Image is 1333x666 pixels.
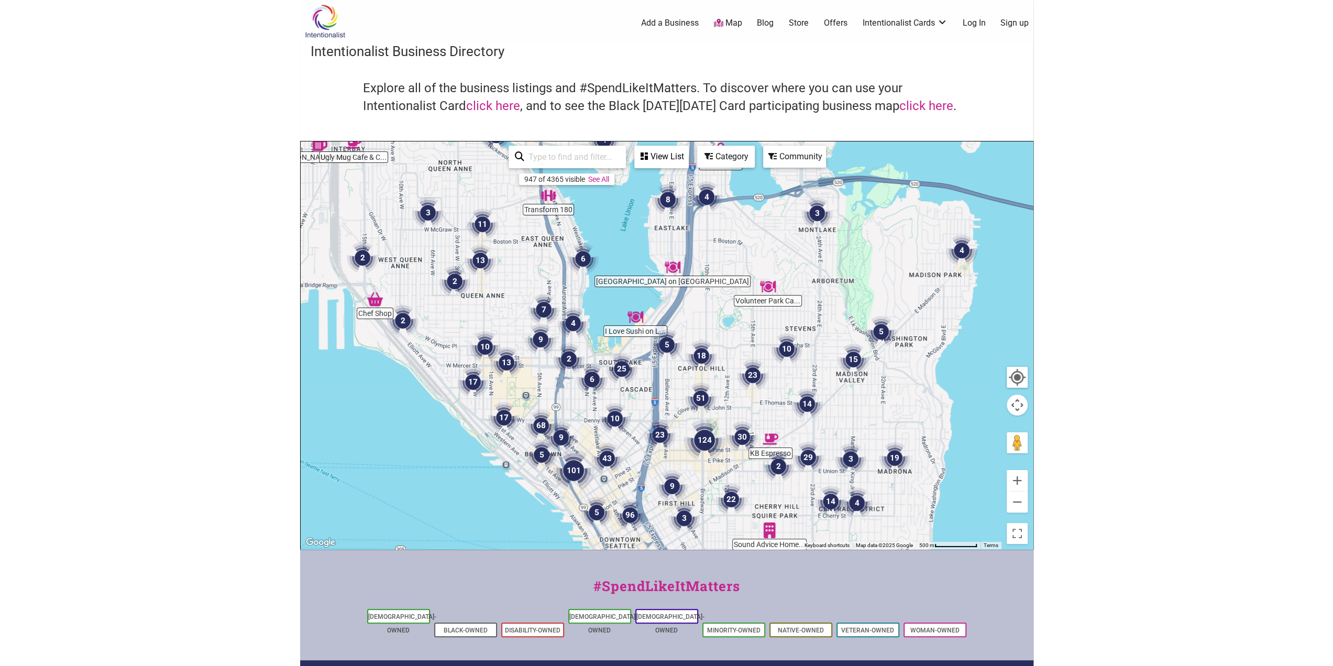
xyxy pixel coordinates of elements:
div: Filter by Community [763,146,826,168]
a: Minority-Owned [707,627,761,634]
div: Siam on Eastlake [665,259,680,275]
a: Native-Owned [778,627,824,634]
button: Zoom out [1007,492,1028,512]
a: Sign up [1000,17,1029,29]
div: Sound Advice Home Inspection [762,522,777,538]
div: 2 [763,451,794,482]
div: 23 [737,359,768,391]
div: 5 [651,329,682,361]
div: 14 [791,388,823,420]
div: 2 [439,266,470,297]
a: Offers [824,17,847,29]
div: 3 [801,198,833,229]
div: 22 [715,484,747,515]
button: Zoom in [1007,470,1028,491]
div: Filter by category [697,146,755,168]
a: Open this area in Google Maps (opens a new window) [303,536,338,549]
h4: Explore all of the business listings and #SpendLikeItMatters. To discover where you can use your ... [363,80,971,115]
a: Woman-Owned [910,627,960,634]
div: 3 [835,443,866,475]
div: 14 [815,486,846,517]
div: Mulleady's Irish Pub [312,135,327,151]
div: 101 [553,450,594,492]
a: Add a Business [641,17,699,29]
div: 18 [686,340,717,372]
div: 51 [685,383,717,414]
button: Your Location [1007,367,1028,388]
a: click here [466,99,520,113]
div: 5 [581,497,612,528]
div: 124 [684,419,725,461]
a: See All [588,175,609,183]
a: Terms (opens in new tab) [984,542,998,548]
button: Map camera controls [1007,395,1028,416]
a: Black-Owned [444,627,488,634]
div: 17 [488,402,520,433]
div: Type to search and filter [509,146,626,168]
div: 2 [387,305,418,336]
div: Category [698,147,754,167]
a: Disability-Owned [505,627,560,634]
div: 9 [545,422,577,453]
a: Store [789,17,809,29]
div: #SpendLikeItMatters [300,576,1033,607]
div: KB Espresso [763,431,778,447]
div: 3 [412,197,444,228]
div: View List [635,147,688,167]
div: Transform 180 [541,188,556,203]
a: Map [713,17,742,29]
div: 25 [606,353,637,385]
div: 29 [792,442,824,473]
div: 68 [525,410,557,441]
div: See a list of the visible businesses [634,146,689,168]
div: 13 [465,245,496,276]
div: 17 [457,366,489,398]
button: Toggle fullscreen view [1006,523,1027,544]
a: [DEMOGRAPHIC_DATA]-Owned [368,613,436,634]
div: 10 [599,403,631,434]
div: 4 [946,235,977,266]
div: 6 [567,243,599,275]
a: click here [899,99,953,113]
div: 96 [614,499,646,531]
a: Veteran-Owned [841,627,894,634]
div: Ugly Mug Cafe & Coffee Roasters – Interbay [346,135,361,151]
div: 4 [557,308,589,339]
div: Dahlia Press [713,143,729,158]
div: 13 [491,347,522,378]
h3: Intentionalist Business Directory [311,42,1023,61]
a: [DEMOGRAPHIC_DATA]-Owned [636,613,704,634]
button: Map Scale: 500 m per 78 pixels [916,542,981,549]
div: 8 [652,184,684,215]
div: 9 [525,324,556,355]
div: 6 [576,364,608,395]
a: Blog [757,17,774,29]
div: 2 [553,343,585,375]
div: 19 [879,442,910,474]
div: Chef Shop [367,291,383,307]
button: Drag Pegman onto the map to open Street View [1007,432,1028,453]
div: 15 [838,344,869,375]
div: I Love Sushi on Lake Union [627,309,643,325]
div: 2 [347,242,378,274]
a: [DEMOGRAPHIC_DATA]-Owned [569,613,637,634]
div: 23 [644,419,676,451]
img: Intentionalist [300,4,350,38]
div: 4 [691,181,722,213]
div: 11 [467,209,498,240]
div: Community [764,147,825,167]
a: Intentionalist Cards [863,17,948,29]
span: Map data ©2025 Google [856,542,913,548]
div: 9 [656,471,688,502]
div: 5 [865,316,897,347]
div: 43 [591,443,623,474]
div: 30 [726,421,758,453]
input: Type to find and filter... [524,147,620,167]
div: 10 [469,331,501,363]
div: 10 [771,333,802,365]
img: Google [303,536,338,549]
div: 5 [526,439,557,471]
div: 4 [841,487,873,519]
div: 947 of 4365 visible [524,175,585,183]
